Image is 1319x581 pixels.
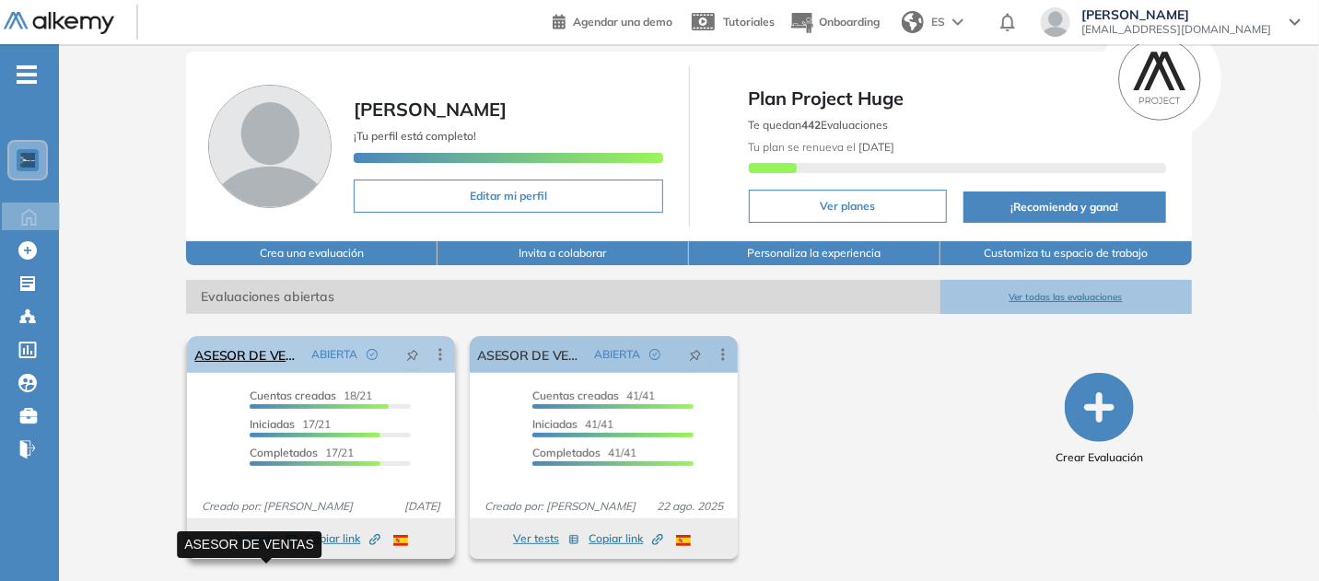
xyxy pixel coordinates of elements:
[367,349,378,360] span: check-circle
[649,349,660,360] span: check-circle
[532,389,619,402] span: Cuentas creadas
[354,129,476,143] span: ¡Tu perfil está completo!
[477,498,643,515] span: Creado por: [PERSON_NAME]
[393,535,408,546] img: ESP
[553,9,672,31] a: Agendar una demo
[250,417,295,431] span: Iniciadas
[397,498,448,515] span: [DATE]
[406,347,419,362] span: pushpin
[723,15,775,29] span: Tutoriales
[532,417,613,431] span: 41/41
[749,85,1166,112] span: Plan Project Huge
[649,498,730,515] span: 22 ago. 2025
[940,280,1192,314] button: Ver todas las evaluaciones
[477,336,587,373] a: ASESOR DE VENTAS
[250,389,372,402] span: 18/21
[194,336,304,373] a: ASESOR DE VENTAS
[963,192,1165,223] button: ¡Recomienda y gana!
[250,389,336,402] span: Cuentas creadas
[573,15,672,29] span: Agendar una demo
[749,190,948,223] button: Ver planes
[589,528,663,550] button: Copiar link
[354,180,662,213] button: Editar mi perfil
[1056,373,1143,466] button: Crear Evaluación
[392,340,433,369] button: pushpin
[513,528,579,550] button: Ver tests
[689,347,702,362] span: pushpin
[689,241,940,265] button: Personaliza la experiencia
[749,118,889,132] span: Te quedan Evaluaciones
[594,346,640,363] span: ABIERTA
[194,498,360,515] span: Creado por: [PERSON_NAME]
[4,12,114,35] img: Logo
[1081,7,1271,22] span: [PERSON_NAME]
[675,340,716,369] button: pushpin
[438,241,689,265] button: Invita a colaborar
[857,140,895,154] b: [DATE]
[532,446,601,459] span: Completados
[20,153,35,168] img: https://assets.alkemy.org/workspaces/1802/d452bae4-97f6-47ab-b3bf-1c40240bc960.jpg
[931,14,945,30] span: ES
[589,530,663,547] span: Copiar link
[819,15,880,29] span: Onboarding
[532,417,578,431] span: Iniciadas
[250,417,331,431] span: 17/21
[532,389,655,402] span: 41/41
[306,528,380,550] button: Copiar link
[749,140,895,154] span: Tu plan se renueva el
[1056,449,1143,466] span: Crear Evaluación
[17,73,37,76] i: -
[952,18,963,26] img: arrow
[789,3,880,42] button: Onboarding
[250,446,318,459] span: Completados
[186,241,438,265] button: Crea una evaluación
[186,280,940,314] span: Evaluaciones abiertas
[354,98,507,121] span: [PERSON_NAME]
[1081,22,1271,37] span: [EMAIL_ADDRESS][DOMAIN_NAME]
[940,241,1192,265] button: Customiza tu espacio de trabajo
[802,118,822,132] b: 442
[532,446,636,459] span: 41/41
[250,446,354,459] span: 17/21
[177,531,321,558] div: ASESOR DE VENTAS
[311,346,357,363] span: ABIERTA
[902,11,924,33] img: world
[306,530,380,547] span: Copiar link
[676,535,691,546] img: ESP
[208,85,332,208] img: Foto de perfil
